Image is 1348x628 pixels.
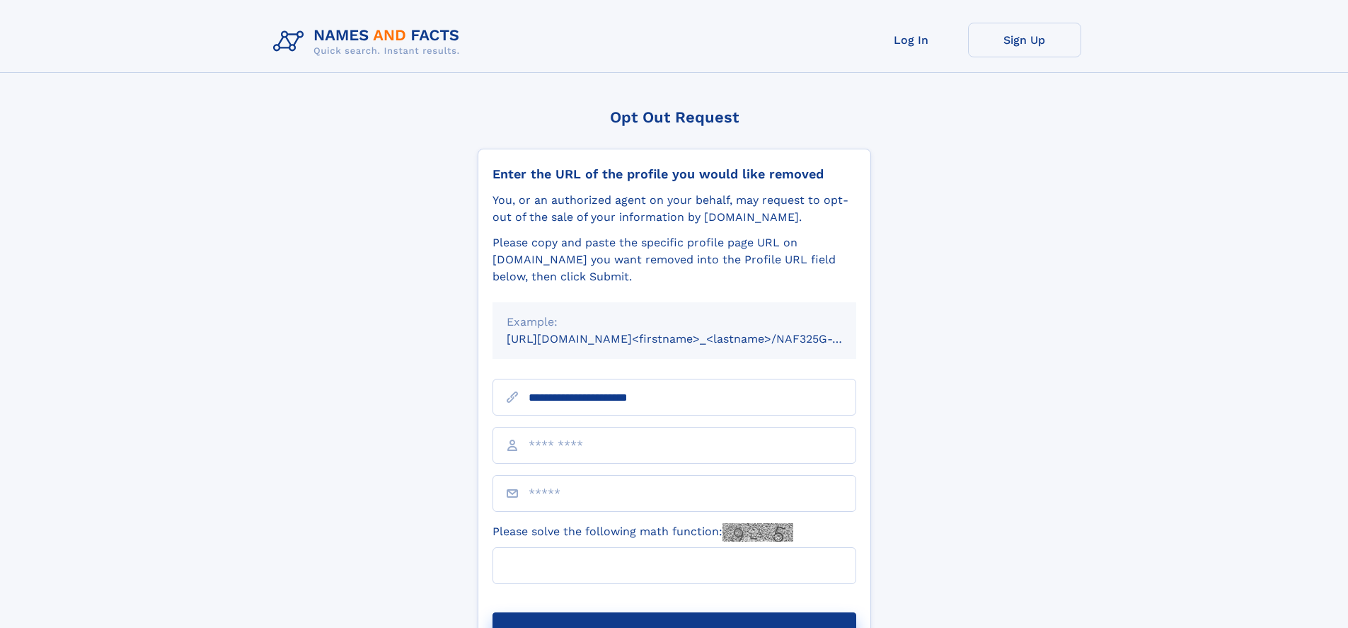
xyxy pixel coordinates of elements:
a: Log In [855,23,968,57]
div: You, or an authorized agent on your behalf, may request to opt-out of the sale of your informatio... [492,192,856,226]
img: Logo Names and Facts [267,23,471,61]
div: Please copy and paste the specific profile page URL on [DOMAIN_NAME] you want removed into the Pr... [492,234,856,285]
a: Sign Up [968,23,1081,57]
div: Example: [507,314,842,331]
div: Enter the URL of the profile you would like removed [492,166,856,182]
div: Opt Out Request [478,108,871,126]
label: Please solve the following math function: [492,523,793,542]
small: [URL][DOMAIN_NAME]<firstname>_<lastname>/NAF325G-xxxxxxxx [507,332,883,346]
